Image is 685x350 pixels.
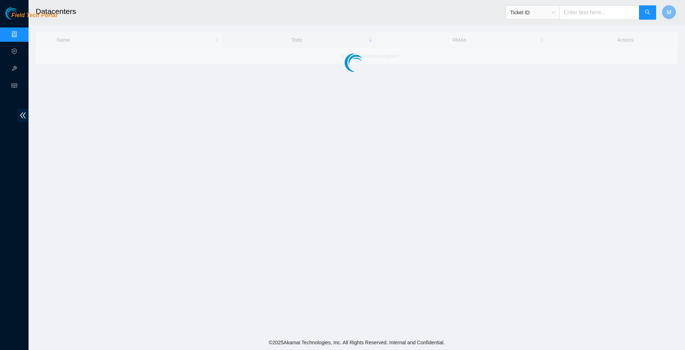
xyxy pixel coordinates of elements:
[662,5,676,19] button: M
[666,8,671,17] span: M
[510,7,555,18] span: Ticket ID
[559,5,639,20] input: Enter text here...
[645,9,650,16] span: search
[5,7,36,20] img: Akamai Technologies
[5,13,57,22] a: Akamai TechnologiesField Tech Portal
[29,335,685,350] footer: © 2025 Akamai Technologies, Inc. All Rights Reserved. Internal and Confidential.
[639,5,656,20] button: search
[11,12,57,19] span: Field Tech Portal
[17,109,29,122] span: double-left
[11,80,17,94] span: read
